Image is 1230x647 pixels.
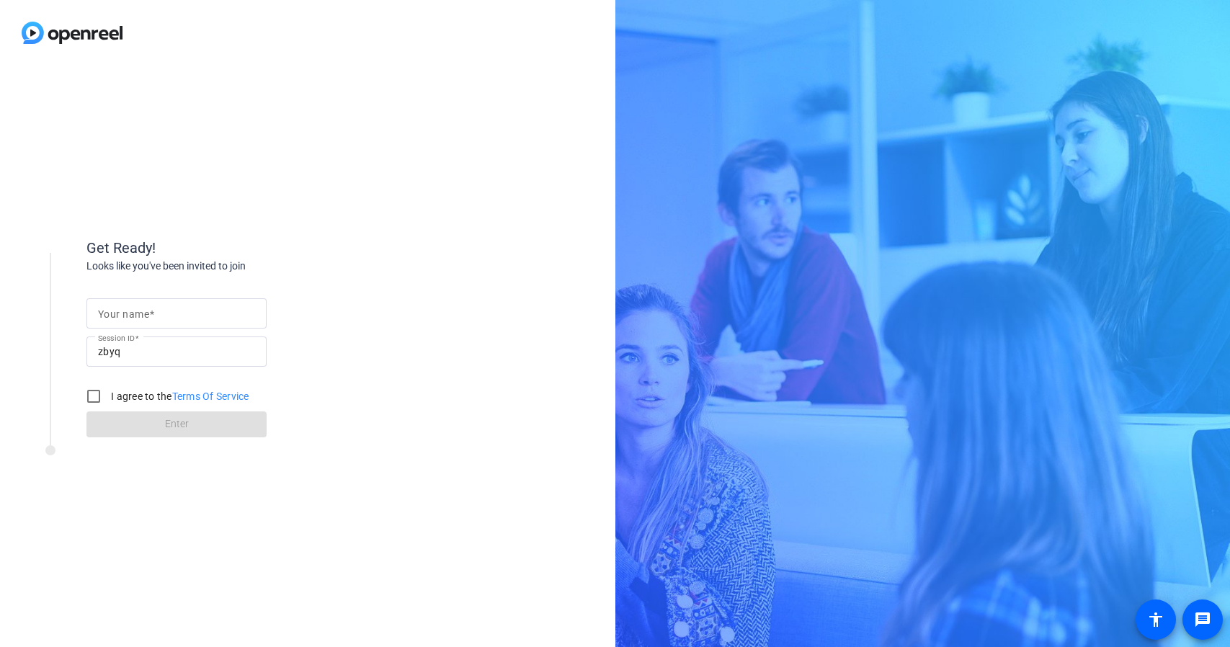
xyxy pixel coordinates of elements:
mat-icon: accessibility [1147,611,1164,628]
div: Get Ready! [86,237,375,259]
div: Looks like you've been invited to join [86,259,375,274]
label: I agree to the [108,389,249,403]
mat-label: Your name [98,308,149,320]
mat-icon: message [1194,611,1211,628]
mat-label: Session ID [98,334,135,342]
a: Terms Of Service [172,391,249,402]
